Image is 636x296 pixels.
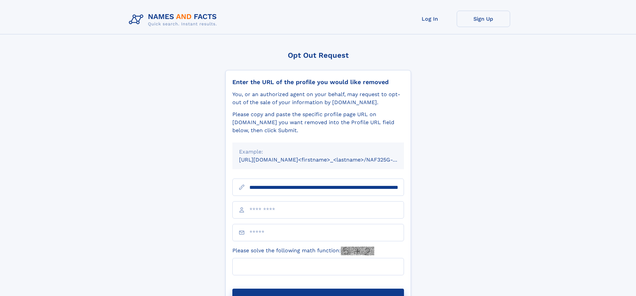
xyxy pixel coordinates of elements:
[225,51,411,59] div: Opt Out Request
[232,110,404,134] div: Please copy and paste the specific profile page URL on [DOMAIN_NAME] you want removed into the Pr...
[457,11,510,27] a: Sign Up
[232,247,374,255] label: Please solve the following math function:
[232,78,404,86] div: Enter the URL of the profile you would like removed
[239,148,397,156] div: Example:
[239,157,417,163] small: [URL][DOMAIN_NAME]<firstname>_<lastname>/NAF325G-xxxxxxxx
[126,11,222,29] img: Logo Names and Facts
[403,11,457,27] a: Log In
[232,90,404,106] div: You, or an authorized agent on your behalf, may request to opt-out of the sale of your informatio...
